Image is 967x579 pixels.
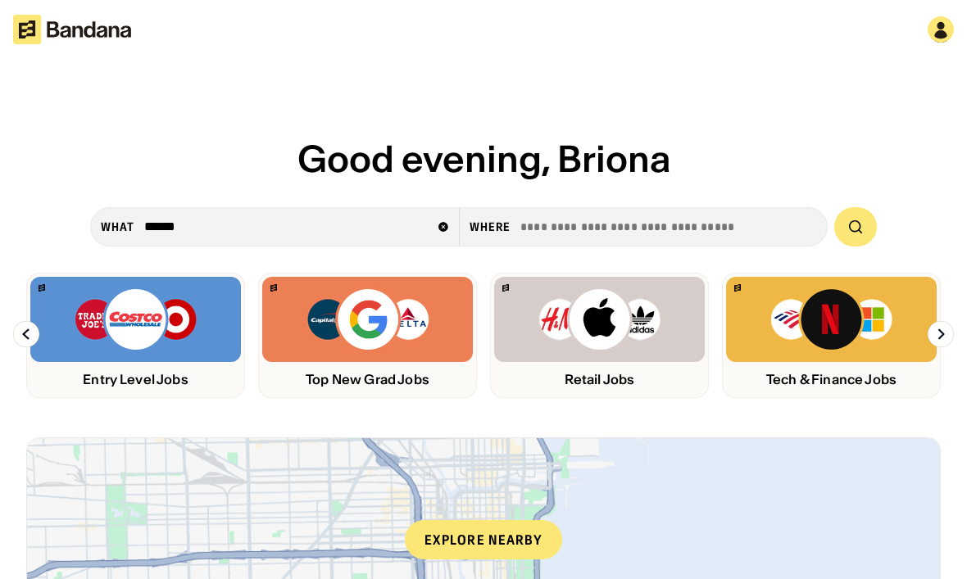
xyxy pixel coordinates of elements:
[470,219,511,234] div: Where
[502,284,509,292] img: Bandana logo
[734,284,741,292] img: Bandana logo
[722,273,941,398] a: Bandana logoBank of America, Netflix, Microsoft logosTech & Finance Jobs
[726,372,937,387] div: Tech & Finance Jobs
[405,520,562,559] div: Explore nearby
[270,284,277,292] img: Bandana logo
[26,273,245,398] a: Bandana logoTrader Joe’s, Costco, Target logosEntry Level Jobs
[928,321,954,347] img: Right Arrow
[770,287,893,352] img: Bank of America, Netflix, Microsoft logos
[74,287,198,352] img: Trader Joe’s, Costco, Target logos
[538,287,662,352] img: H&M, Apply, Adidas logos
[13,321,39,347] img: Left Arrow
[490,273,709,398] a: Bandana logoH&M, Apply, Adidas logosRetail Jobs
[494,372,705,387] div: Retail Jobs
[258,273,477,398] a: Bandana logoCapital One, Google, Delta logosTop New Grad Jobs
[30,372,241,387] div: Entry Level Jobs
[101,219,134,234] div: what
[39,284,45,292] img: Bandana logo
[13,15,131,44] img: Bandana logotype
[262,372,473,387] div: Top New Grad Jobs
[306,287,430,352] img: Capital One, Google, Delta logos
[297,136,670,182] span: Good evening, Briona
